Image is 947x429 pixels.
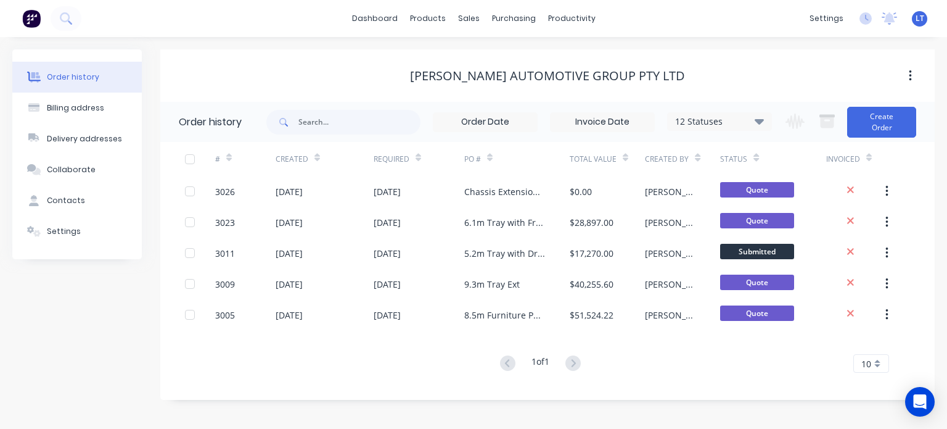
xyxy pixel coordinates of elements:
input: Order Date [433,113,537,131]
div: Invoiced [826,142,887,176]
div: Order history [179,115,242,130]
div: [DATE] [374,247,401,260]
div: 3011 [215,247,235,260]
div: Status [720,142,826,176]
div: [PERSON_NAME] [645,278,695,291]
div: [DATE] [276,185,303,198]
div: 5.2m Tray with Dropsides PO no 405V133735 VIN [VEHICLE_IDENTIFICATION_NUMBER] JC00575 Deal 13896 [464,247,545,260]
div: [DATE] [374,309,401,322]
span: Quote [720,306,794,321]
div: [PERSON_NAME] [645,247,695,260]
div: $0.00 [570,185,592,198]
div: 1 of 1 [531,355,549,373]
div: Total Value [570,154,617,165]
div: $40,255.60 [570,278,613,291]
div: Created By [645,154,689,165]
div: sales [452,9,486,28]
div: Contacts [47,195,85,206]
div: Created [276,154,308,165]
div: purchasing [486,9,542,28]
div: $51,524.22 [570,309,613,322]
div: 9.3m Tray Ext [464,278,520,291]
div: 3023 [215,216,235,229]
div: Chassis Extension on Isuzu FDS from 4250mm to 5500mm [464,185,545,198]
span: Quote [720,182,794,198]
button: Contacts [12,185,142,216]
span: 10 [861,357,871,370]
div: $28,897.00 [570,216,613,229]
div: 6.1m Tray with Front mount crane [464,216,545,229]
div: Created [276,142,374,176]
div: 3005 [215,309,235,322]
div: [DATE] [374,216,401,229]
button: Order history [12,62,142,93]
div: 3009 [215,278,235,291]
div: [DATE] [374,185,401,198]
div: [PERSON_NAME] [645,185,695,198]
div: Status [720,154,747,165]
div: 12 Statuses [668,115,771,128]
div: [DATE] [276,278,303,291]
input: Invoice Date [551,113,654,131]
div: Settings [47,226,81,237]
div: Required [374,154,409,165]
button: Collaborate [12,154,142,185]
a: dashboard [346,9,404,28]
div: 8.5m Furniture Pantech [464,309,545,322]
input: Search... [298,110,420,135]
div: settings [803,9,850,28]
div: Delivery addresses [47,133,122,144]
button: Settings [12,216,142,247]
button: Billing address [12,93,142,123]
button: Create Order [847,107,916,138]
div: Total Value [570,142,645,176]
div: # [215,154,220,165]
img: Factory [22,9,41,28]
button: Delivery addresses [12,123,142,154]
div: Open Intercom Messenger [905,387,935,417]
div: [DATE] [276,309,303,322]
div: Collaborate [47,164,96,175]
div: [DATE] [276,247,303,260]
div: PO # [464,142,570,176]
span: Quote [720,213,794,228]
span: LT [916,13,924,24]
div: # [215,142,276,176]
div: Billing address [47,102,104,114]
div: Invoiced [826,154,860,165]
div: 3026 [215,185,235,198]
div: [PERSON_NAME] [645,216,695,229]
div: Created By [645,142,720,176]
span: Quote [720,275,794,290]
div: Required [374,142,464,176]
div: [PERSON_NAME] Automotive Group Pty Ltd [410,69,685,83]
div: Order history [47,72,99,83]
div: products [404,9,452,28]
div: [DATE] [276,216,303,229]
span: Submitted [720,244,794,259]
div: $17,270.00 [570,247,613,260]
div: productivity [542,9,602,28]
div: [PERSON_NAME] [645,309,695,322]
div: PO # [464,154,481,165]
div: [DATE] [374,278,401,291]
